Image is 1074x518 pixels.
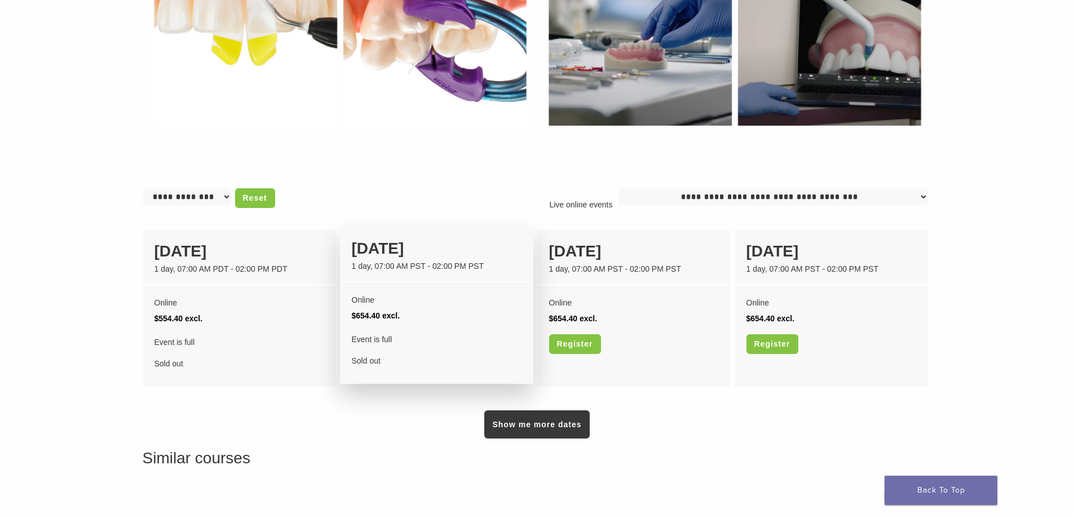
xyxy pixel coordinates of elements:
[549,263,719,275] div: 1 day, 07:00 AM PST - 02:00 PM PST
[154,334,324,350] span: Event is full
[235,188,275,208] a: Reset
[543,199,618,211] p: Live online events
[154,314,183,323] span: $554.40
[746,314,775,323] span: $654.40
[746,263,916,275] div: 1 day, 07:00 AM PST - 02:00 PM PST
[154,240,324,263] div: [DATE]
[884,493,932,499] a: Powered by
[185,314,202,323] span: excl.
[352,331,521,347] span: Event is full
[154,334,324,371] div: Sold out
[746,240,916,263] div: [DATE]
[549,240,719,263] div: [DATE]
[352,260,521,272] div: 1 day, 07:00 AM PST - 02:00 PM PST
[549,314,578,323] span: $654.40
[549,334,601,354] a: Register
[352,292,521,308] div: Online
[143,446,932,470] h3: Similar courses
[154,263,324,275] div: 1 day, 07:00 AM PDT - 02:00 PM PDT
[352,331,521,369] div: Sold out
[580,314,597,323] span: excl.
[746,334,798,354] a: Register
[746,295,916,311] div: Online
[382,311,400,320] span: excl.
[484,410,589,439] a: Show me more dates
[777,314,794,323] span: excl.
[352,311,381,320] span: $654.40
[885,476,997,505] a: Back To Top
[549,295,719,311] div: Online
[352,237,521,260] div: [DATE]
[154,295,324,311] div: Online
